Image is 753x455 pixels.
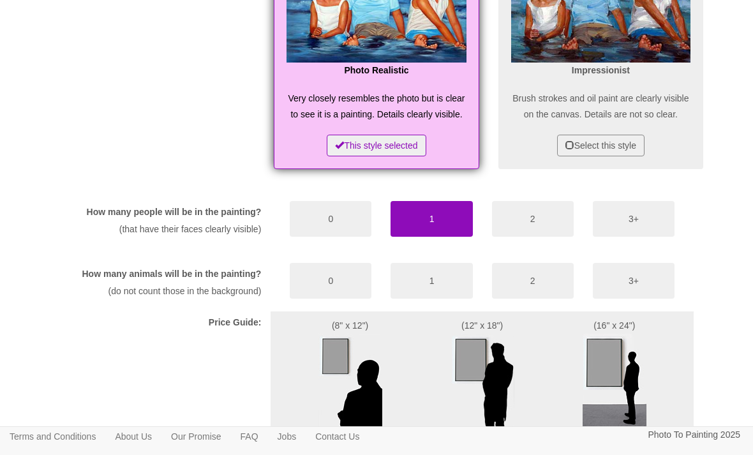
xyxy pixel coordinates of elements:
[391,201,472,237] button: 1
[69,221,261,237] p: (that have their faces clearly visible)
[511,91,690,122] p: Brush strokes and oil paint are clearly visible on the canvas. Details are not so clear.
[492,201,574,237] button: 2
[231,427,268,446] a: FAQ
[557,135,645,156] button: Select this style
[105,427,161,446] a: About Us
[268,427,306,446] a: Jobs
[492,263,574,299] button: 2
[391,263,472,299] button: 1
[209,316,261,329] label: Price Guide:
[290,263,371,299] button: 0
[306,427,369,446] a: Contact Us
[287,63,466,78] p: Photo Realistic
[69,283,261,299] p: (do not count those in the background)
[511,63,690,78] p: Impressionist
[290,201,371,237] button: 0
[87,205,262,218] label: How many people will be in the painting?
[593,201,675,237] button: 3+
[318,334,382,429] img: Example size of a small painting
[439,318,526,334] p: (12" x 18")
[593,263,675,299] button: 3+
[451,334,514,429] img: Example size of a Midi painting
[280,318,420,334] p: (8" x 12")
[161,427,231,446] a: Our Promise
[648,427,740,443] p: Photo To Painting 2025
[583,334,646,429] img: Example size of a large painting
[287,91,466,122] p: Very closely resembles the photo but is clear to see it is a painting. Details clearly visible.
[327,135,426,156] button: This style selected
[544,318,684,334] p: (16" x 24")
[82,267,262,280] label: How many animals will be in the painting?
